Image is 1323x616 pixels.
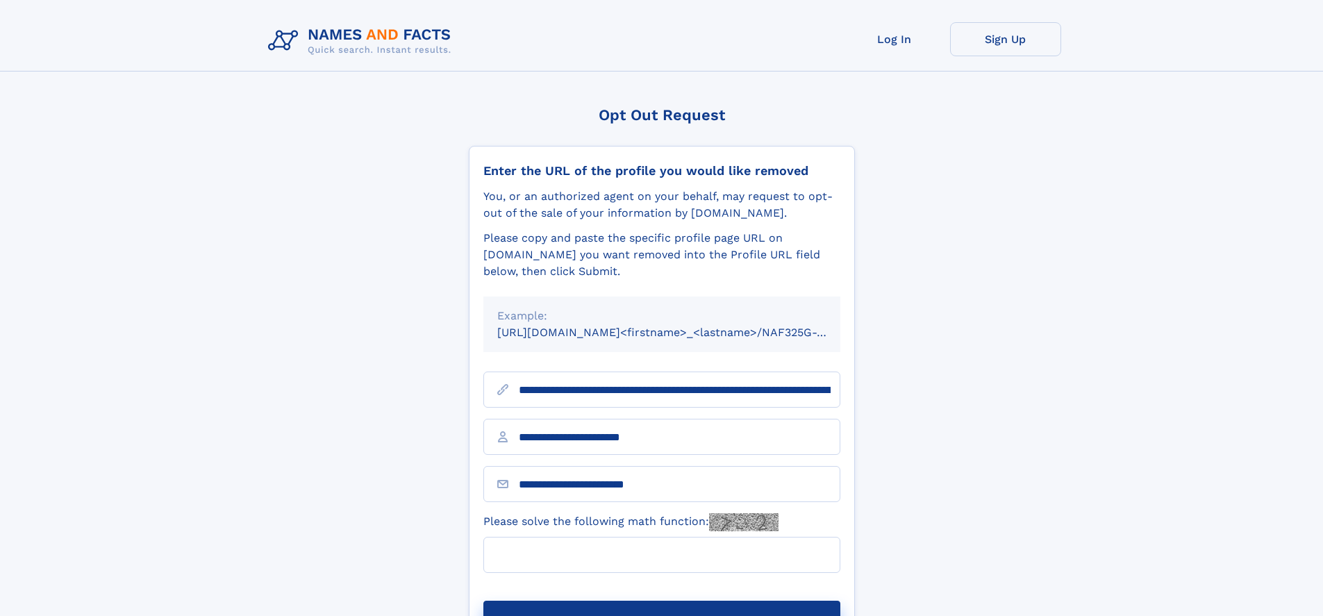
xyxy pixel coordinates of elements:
div: You, or an authorized agent on your behalf, may request to opt-out of the sale of your informatio... [483,188,840,222]
div: Example: [497,308,826,324]
small: [URL][DOMAIN_NAME]<firstname>_<lastname>/NAF325G-xxxxxxxx [497,326,867,339]
div: Opt Out Request [469,106,855,124]
img: Logo Names and Facts [263,22,463,60]
label: Please solve the following math function: [483,513,779,531]
a: Log In [839,22,950,56]
a: Sign Up [950,22,1061,56]
div: Please copy and paste the specific profile page URL on [DOMAIN_NAME] you want removed into the Pr... [483,230,840,280]
div: Enter the URL of the profile you would like removed [483,163,840,178]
